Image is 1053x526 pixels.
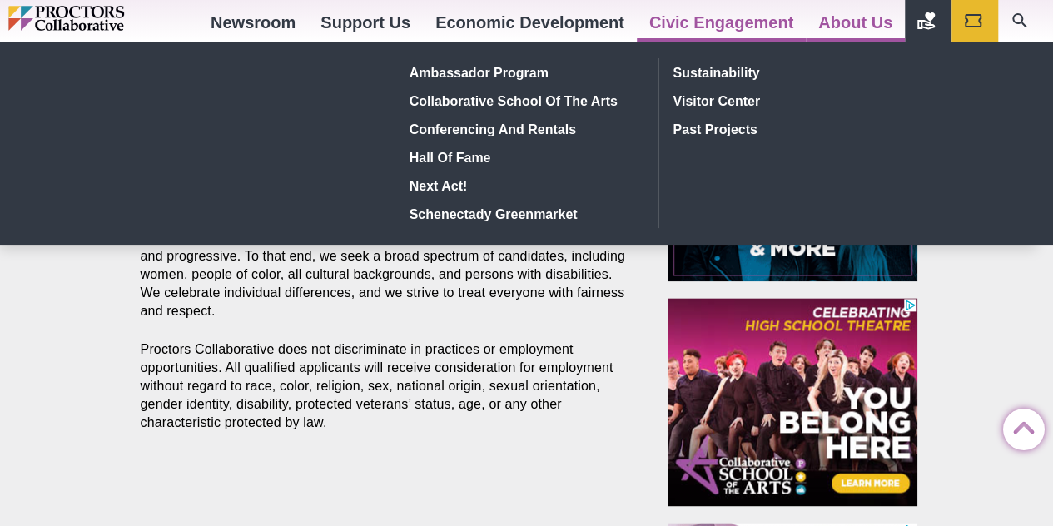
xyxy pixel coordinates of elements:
a: Sustainability [667,58,910,87]
a: Visitor Center [667,87,910,115]
a: Collaborative School of the Arts [403,87,645,115]
a: Schenectady Greenmarket [403,200,645,228]
a: Conferencing and rentals [403,115,645,143]
a: Past Projects [667,115,910,143]
a: Ambassador Program [403,58,645,87]
img: Proctors logo [8,6,196,31]
a: Next Act! [403,171,645,200]
a: Back to Top [1003,409,1036,443]
iframe: Advertisement [668,298,917,506]
p: Proctors Collaborative is committed to building a workplace that is both creative and progressive... [141,229,630,320]
a: Hall of Fame [403,143,645,171]
p: Proctors Collaborative does not discriminate in practices or employment opportunities. All qualif... [141,340,630,432]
